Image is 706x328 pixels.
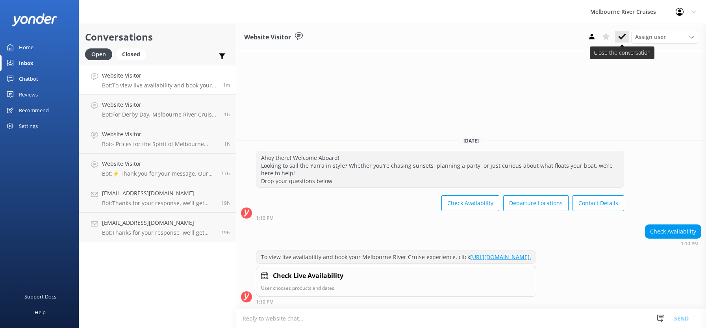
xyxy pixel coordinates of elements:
[79,154,236,183] a: Website VisitorBot:⚡ Thank you for your message. Our office hours are Mon - Fri 9.30am - 5pm. We'...
[102,189,215,198] h4: [EMAIL_ADDRESS][DOMAIN_NAME]
[116,50,150,58] a: Closed
[19,71,38,87] div: Chatbot
[102,130,218,139] h4: Website Visitor
[221,170,230,177] span: Oct 02 2025 07:52pm (UTC +10:00) Australia/Sydney
[79,95,236,124] a: Website VisitorBot:For Derby Day, Melbourne River Cruises offers a Water Taxi service that provid...
[79,183,236,213] a: [EMAIL_ADDRESS][DOMAIN_NAME]Bot:Thanks for your response, we'll get back to you as soon as we can...
[19,102,49,118] div: Recommend
[19,118,38,134] div: Settings
[102,100,218,109] h4: Website Visitor
[79,65,236,95] a: Website VisitorBot:To view live availability and book your Melbourne River Cruise experience, cli...
[102,111,218,118] p: Bot: For Derby Day, Melbourne River Cruises offers a Water Taxi service that provides a return jo...
[19,39,33,55] div: Home
[256,299,536,304] div: Oct 03 2025 01:10pm (UTC +10:00) Australia/Sydney
[79,213,236,242] a: [EMAIL_ADDRESS][DOMAIN_NAME]Bot:Thanks for your response, we'll get back to you as soon as we can...
[573,195,624,211] button: Contact Details
[19,55,33,71] div: Inbox
[19,87,38,102] div: Reviews
[79,124,236,154] a: Website VisitorBot:- Prices for the Spirit of Melbourne Dinner Cruise start from $195 for adults,...
[256,300,274,304] strong: 1:10 PM
[256,215,624,221] div: Oct 03 2025 01:10pm (UTC +10:00) Australia/Sydney
[681,241,699,246] strong: 1:10 PM
[102,170,215,177] p: Bot: ⚡ Thank you for your message. Our office hours are Mon - Fri 9.30am - 5pm. We'll get back to...
[102,219,215,227] h4: [EMAIL_ADDRESS][DOMAIN_NAME]
[102,200,215,207] p: Bot: Thanks for your response, we'll get back to you as soon as we can during opening hours.
[102,141,218,148] p: Bot: - Prices for the Spirit of Melbourne Dinner Cruise start from $195 for adults, $120 for teen...
[221,229,230,236] span: Oct 02 2025 05:12pm (UTC +10:00) Australia/Sydney
[459,137,484,144] span: [DATE]
[256,216,274,221] strong: 1:10 PM
[102,71,217,80] h4: Website Visitor
[645,225,701,238] div: Check Availability
[85,48,112,60] div: Open
[631,31,698,43] div: Assign User
[24,289,56,304] div: Support Docs
[102,229,215,236] p: Bot: Thanks for your response, we'll get back to you as soon as we can during opening hours.
[224,111,230,118] span: Oct 03 2025 11:21am (UTC +10:00) Australia/Sydney
[102,159,215,168] h4: Website Visitor
[116,48,146,60] div: Closed
[221,200,230,206] span: Oct 02 2025 05:33pm (UTC +10:00) Australia/Sydney
[645,241,701,246] div: Oct 03 2025 01:10pm (UTC +10:00) Australia/Sydney
[223,82,230,88] span: Oct 03 2025 01:10pm (UTC +10:00) Australia/Sydney
[244,32,291,43] h3: Website Visitor
[256,151,624,187] div: Ahoy there! Welcome Aboard! Looking to sail the Yarra in style? Whether you're chasing sunsets, p...
[102,82,217,89] p: Bot: To view live availability and book your Melbourne River Cruise experience, click [URL][DOMAI...
[224,141,230,147] span: Oct 03 2025 11:14am (UTC +10:00) Australia/Sydney
[273,271,343,281] h4: Check Live Availability
[256,250,536,264] div: To view live availability and book your Melbourne River Cruise experience, click
[635,33,666,41] span: Assign user
[470,253,531,261] a: [URL][DOMAIN_NAME].
[85,50,116,58] a: Open
[503,195,569,211] button: Departure Locations
[261,284,531,292] p: User chooses products and dates.
[441,195,499,211] button: Check Availability
[85,30,230,44] h2: Conversations
[35,304,46,320] div: Help
[12,13,57,26] img: yonder-white-logo.png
